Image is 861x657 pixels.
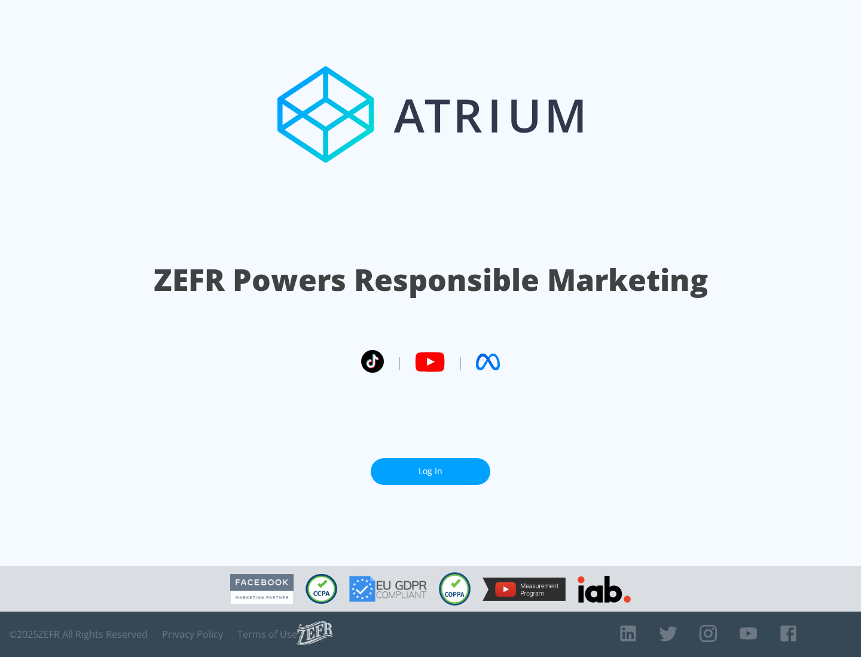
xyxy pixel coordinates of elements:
a: Privacy Policy [162,628,223,640]
img: YouTube Measurement Program [483,578,566,601]
img: COPPA Compliant [439,572,471,606]
span: © 2025 ZEFR All Rights Reserved [9,628,148,640]
img: Facebook Marketing Partner [230,574,294,604]
a: Log In [371,458,490,485]
img: IAB [578,576,631,603]
img: CCPA Compliant [306,574,337,604]
a: Terms of Use [237,628,297,640]
span: | [457,353,464,371]
span: | [396,353,403,371]
h1: ZEFR Powers Responsible Marketing [154,259,708,300]
img: GDPR Compliant [349,576,427,602]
